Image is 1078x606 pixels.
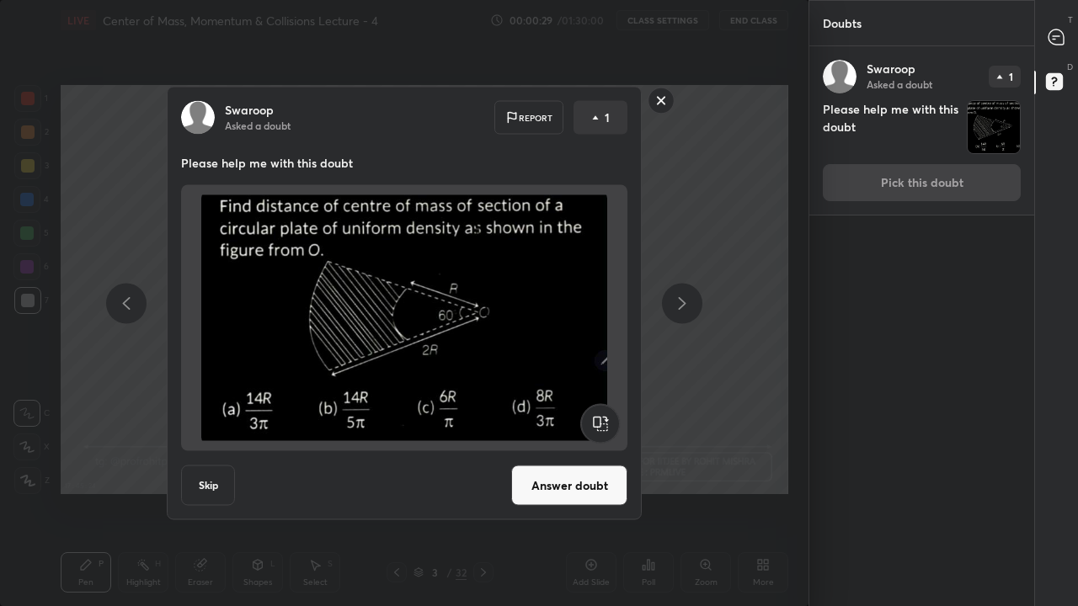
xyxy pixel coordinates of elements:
p: T [1068,13,1073,26]
p: Please help me with this doubt [181,155,627,172]
div: Report [494,101,563,135]
p: 1 [1009,72,1013,82]
p: 1 [605,109,610,126]
button: Answer doubt [511,465,627,506]
p: Asked a doubt [867,77,932,91]
img: default.png [823,60,857,93]
img: 1759752909YQRBEJ.JPEG [968,101,1020,153]
img: default.png [181,101,215,135]
p: Swaroop [225,104,274,117]
h4: Please help me with this doubt [823,100,960,154]
button: Skip [181,465,235,506]
img: 1759752909YQRBEJ.JPEG [201,192,607,444]
div: grid [809,46,1034,606]
p: D [1067,61,1073,73]
p: Swaroop [867,62,915,76]
p: Asked a doubt [225,119,291,132]
p: Doubts [809,1,875,45]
